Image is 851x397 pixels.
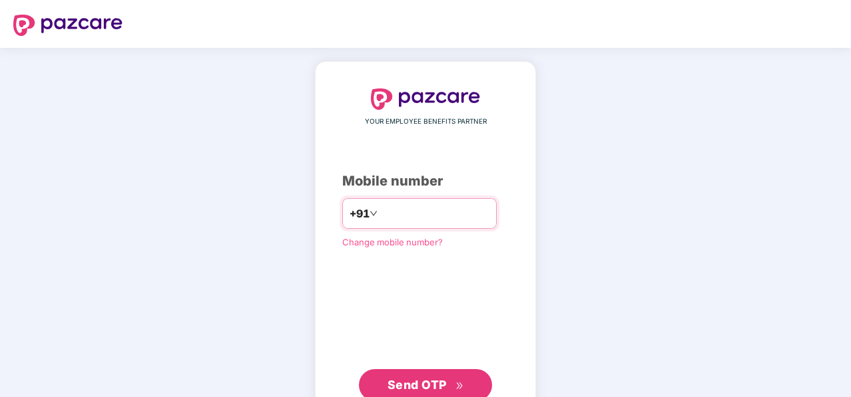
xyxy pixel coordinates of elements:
div: Mobile number [342,171,509,192]
img: logo [13,15,123,36]
span: down [370,209,378,217]
span: +91 [350,205,370,222]
span: Send OTP [388,378,447,392]
img: logo [371,88,480,110]
span: double-right [455,382,464,390]
a: Change mobile number? [342,237,443,247]
span: YOUR EMPLOYEE BENEFITS PARTNER [365,116,487,127]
